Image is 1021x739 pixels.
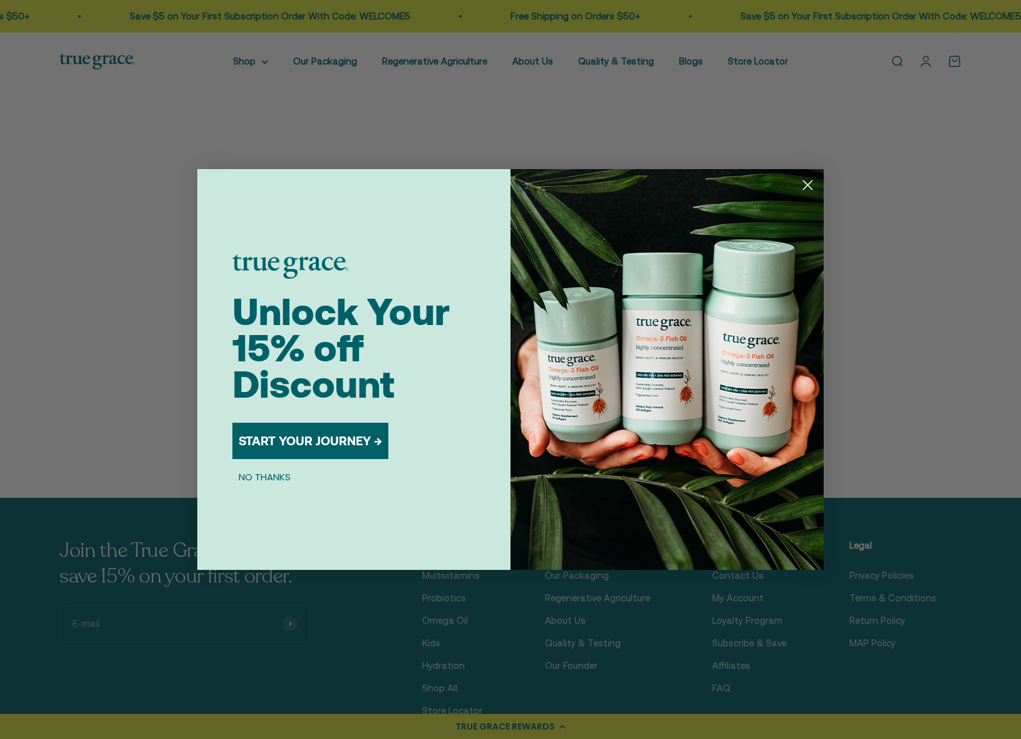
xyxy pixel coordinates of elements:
span: Unlock Your 15% off Discount [232,290,450,406]
button: NO THANKS [232,469,297,484]
img: logo placeholder [232,255,348,279]
img: 098727d5-50f8-4f9b-9554-844bb8da1403.jpeg [511,169,824,570]
button: START YOUR JOURNEY → [232,423,388,459]
button: Close dialog [797,174,819,196]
